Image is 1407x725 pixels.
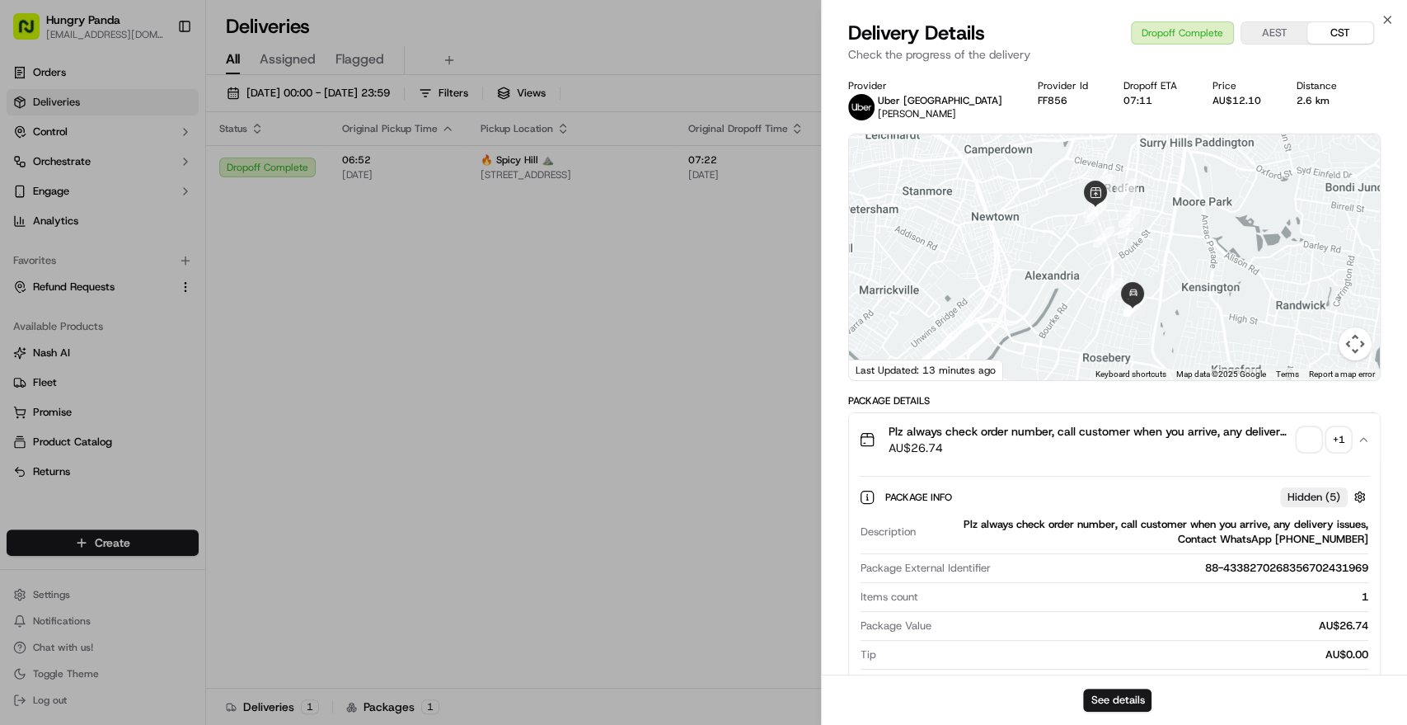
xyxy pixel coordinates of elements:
[1212,94,1269,107] div: AU$12.10
[1123,94,1186,107] div: 07:11
[1212,79,1269,92] div: Price
[16,16,49,49] img: Nash
[256,211,300,231] button: See all
[33,369,126,385] span: Knowledge Base
[1296,79,1345,92] div: Distance
[878,107,956,120] span: [PERSON_NAME]
[889,423,1291,440] span: Plz always check order number, call customer when you arrive, any delivery issues, Contact WhatsA...
[1083,689,1151,712] button: See details
[1307,22,1373,44] button: CST
[848,394,1381,407] div: Package Details
[922,517,1368,547] div: Plz always check order number, call customer when you arrive, any delivery issues, Contact WhatsA...
[861,525,916,539] span: Description
[116,408,199,421] a: Powered byPylon
[883,647,1368,662] div: AU$0.00
[1119,206,1140,228] div: 2
[16,66,300,92] p: Welcome 👋
[925,590,1368,605] div: 1
[1086,201,1107,223] div: 6
[1123,79,1186,92] div: Dropoff ETA
[54,256,60,269] span: •
[1091,174,1113,195] div: 4
[878,94,1002,107] p: Uber [GEOGRAPHIC_DATA]
[16,285,43,311] img: Asif Zaman Khan
[43,106,297,124] input: Got a question? Start typing here...
[861,647,876,662] span: Tip
[146,300,185,313] span: 8月27日
[133,362,271,392] a: 💻API Documentation
[861,590,918,605] span: Items count
[1280,487,1370,507] button: Hidden (5)
[848,20,985,46] span: Delivery Details
[849,360,1003,380] div: Last Updated: 13 minutes ago
[1118,217,1139,238] div: 1
[16,158,46,187] img: 1736555255976-a54dd68f-1ca7-489b-9aae-adbdc363a1c4
[16,370,30,384] div: 📗
[1296,94,1345,107] div: 2.6 km
[1084,196,1105,218] div: 5
[10,362,133,392] a: 📗Knowledge Base
[74,158,270,174] div: Start new chat
[1327,428,1350,451] div: + 1
[1276,370,1299,379] a: Terms (opens in new tab)
[74,174,227,187] div: We're available if you need us!
[280,162,300,182] button: Start new chat
[1309,370,1375,379] a: Report a map error
[938,619,1368,633] div: AU$26.74
[861,619,931,633] span: Package Value
[848,94,875,120] img: uber-new-logo.jpeg
[848,46,1381,63] p: Check the progress of the delivery
[156,369,265,385] span: API Documentation
[889,440,1291,456] span: AU$26.74
[997,561,1368,576] div: 88-4338270268356702431969
[63,256,102,269] span: 9月17日
[1287,490,1340,505] span: Hidden ( 5 )
[139,370,152,384] div: 💻
[848,79,1011,92] div: Provider
[885,491,955,504] span: Package Info
[1241,22,1307,44] button: AEST
[1093,226,1114,247] div: 7
[1176,370,1266,379] span: Map data ©2025 Google
[853,359,908,380] img: Google
[1038,79,1097,92] div: Provider Id
[1095,369,1166,380] button: Keyboard shortcuts
[51,300,134,313] span: [PERSON_NAME]
[1102,278,1123,299] div: 8
[853,359,908,380] a: Open this area in Google Maps (opens a new window)
[35,158,64,187] img: 8016278978528_b943e370aa5ada12b00a_72.png
[137,300,143,313] span: •
[164,409,199,421] span: Pylon
[849,413,1380,466] button: Plz always check order number, call customer when you arrive, any delivery issues, Contact WhatsA...
[1115,178,1137,200] div: 3
[1339,327,1372,360] button: Map camera controls
[1297,428,1350,451] button: +1
[16,214,110,228] div: Past conversations
[33,301,46,314] img: 1736555255976-a54dd68f-1ca7-489b-9aae-adbdc363a1c4
[861,561,991,576] span: Package External Identifier
[1038,94,1067,107] button: FF856
[849,466,1380,721] div: Plz always check order number, call customer when you arrive, any delivery issues, Contact WhatsA...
